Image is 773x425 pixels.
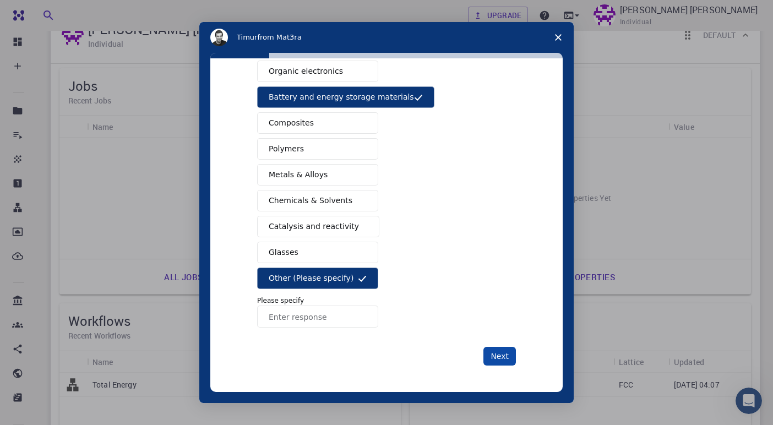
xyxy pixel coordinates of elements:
[257,164,378,186] button: Metals & Alloys
[257,216,379,237] button: Catalysis and reactivity
[269,143,304,155] span: Polymers
[269,247,298,258] span: Glasses
[257,61,378,82] button: Organic electronics
[22,8,62,18] span: Support
[269,169,328,181] span: Metals & Alloys
[257,296,516,306] p: Please specify
[257,306,378,328] input: Enter response
[269,91,414,103] span: Battery and energy storage materials
[257,190,378,211] button: Chemicals & Solvents
[483,347,516,366] button: Next
[257,112,378,134] button: Composites
[269,117,314,129] span: Composites
[257,268,378,289] button: Other (Please specify)
[269,221,359,232] span: Catalysis and reactivity
[269,273,353,284] span: Other (Please specify)
[269,195,352,206] span: Chemicals & Solvents
[237,33,257,41] span: Timur
[543,22,574,53] span: Close survey
[257,33,301,41] span: from Mat3ra
[257,138,378,160] button: Polymers
[269,66,343,77] span: Organic electronics
[210,29,228,46] img: Profile image for Timur
[257,86,434,108] button: Battery and energy storage materials
[257,242,378,263] button: Glasses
